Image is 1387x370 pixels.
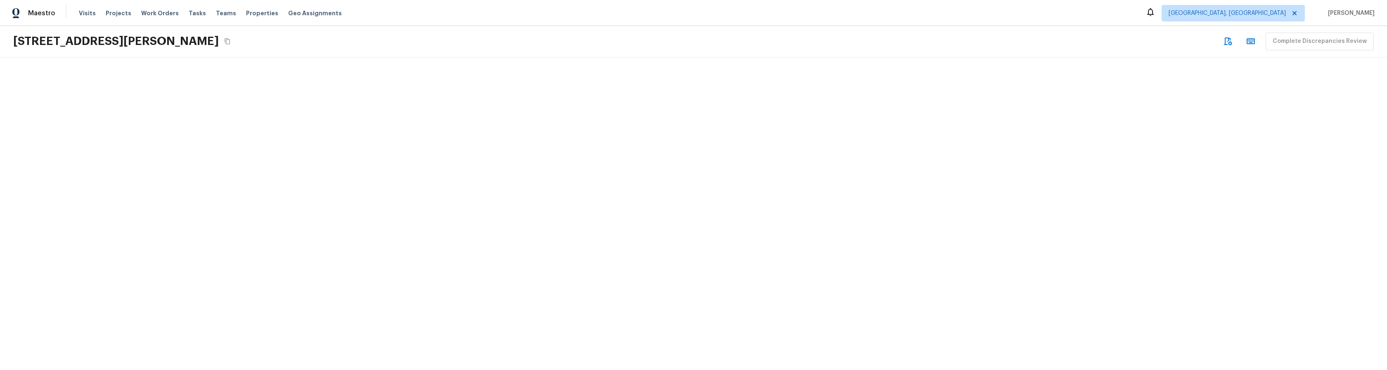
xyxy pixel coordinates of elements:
[246,9,278,17] span: Properties
[79,9,96,17] span: Visits
[141,9,179,17] span: Work Orders
[106,9,131,17] span: Projects
[13,34,219,49] h2: [STREET_ADDRESS][PERSON_NAME]
[1325,9,1375,17] span: [PERSON_NAME]
[28,9,55,17] span: Maestro
[216,9,236,17] span: Teams
[222,36,233,47] button: Copy Address
[288,9,342,17] span: Geo Assignments
[1169,9,1286,17] span: [GEOGRAPHIC_DATA], [GEOGRAPHIC_DATA]
[189,10,206,16] span: Tasks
